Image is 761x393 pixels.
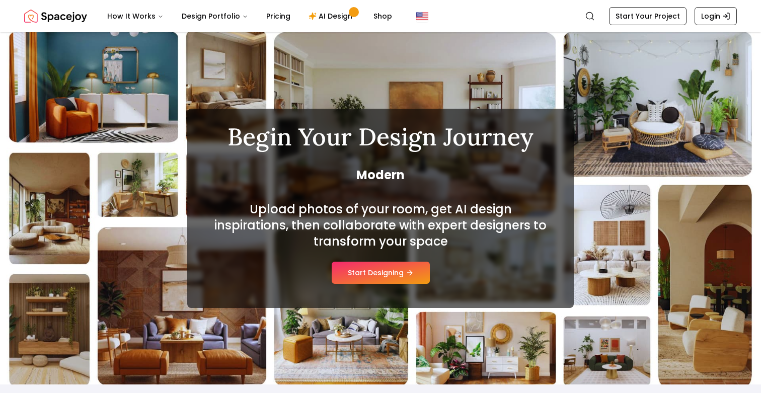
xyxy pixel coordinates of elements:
img: Spacejoy Logo [24,6,87,26]
h2: Upload photos of your room, get AI design inspirations, then collaborate with expert designers to... [211,201,550,250]
button: Design Portfolio [174,6,256,26]
a: Login [695,7,737,25]
a: Start Your Project [609,7,687,25]
img: United States [416,10,428,22]
button: How It Works [99,6,172,26]
button: Start Designing [332,262,430,284]
a: AI Design [300,6,363,26]
a: Spacejoy [24,6,87,26]
h1: Begin Your Design Journey [211,125,550,149]
span: Modern [211,167,550,183]
nav: Main [99,6,400,26]
a: Pricing [258,6,298,26]
a: Shop [365,6,400,26]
